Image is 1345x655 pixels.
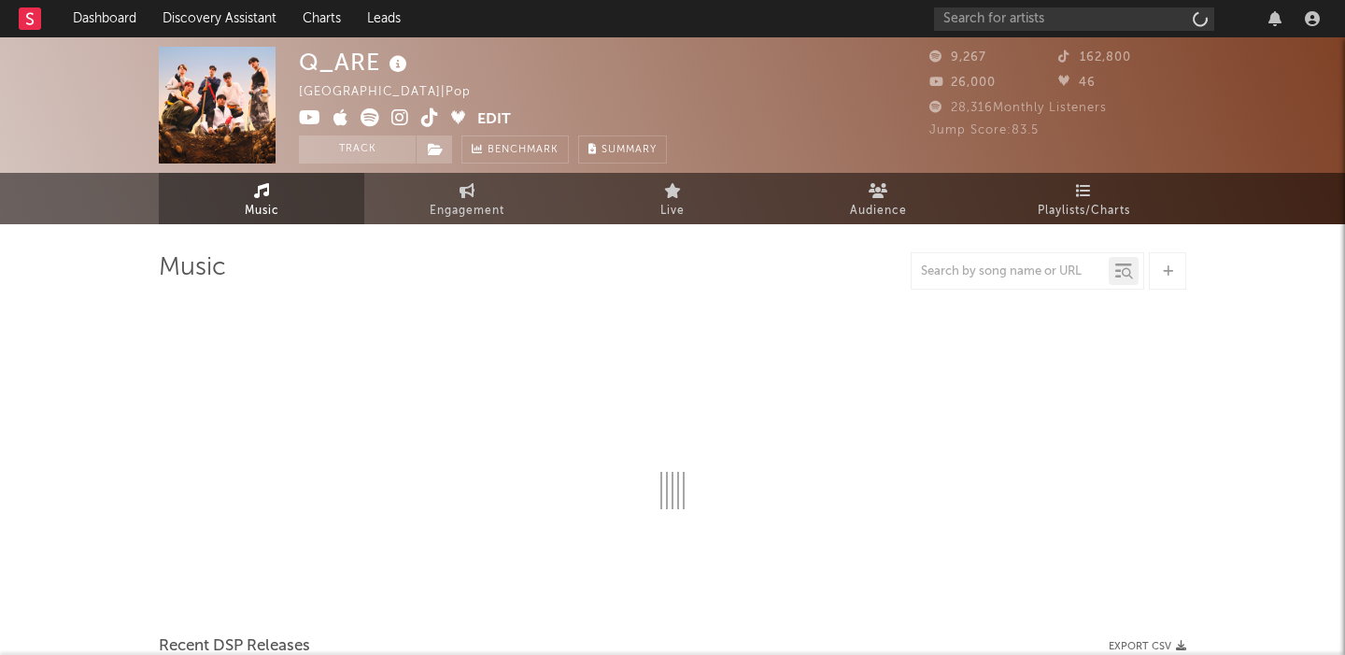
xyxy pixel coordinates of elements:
[929,51,986,64] span: 9,267
[578,135,667,164] button: Summary
[299,135,416,164] button: Track
[461,135,569,164] a: Benchmark
[570,173,775,224] a: Live
[850,200,907,222] span: Audience
[929,124,1039,136] span: Jump Score: 83.5
[660,200,685,222] span: Live
[602,145,657,155] span: Summary
[488,139,559,162] span: Benchmark
[934,7,1214,31] input: Search for artists
[775,173,981,224] a: Audience
[1109,641,1186,652] button: Export CSV
[981,173,1186,224] a: Playlists/Charts
[1058,77,1096,89] span: 46
[430,200,504,222] span: Engagement
[929,102,1107,114] span: 28,316 Monthly Listeners
[159,173,364,224] a: Music
[299,81,492,104] div: [GEOGRAPHIC_DATA] | Pop
[912,264,1109,279] input: Search by song name or URL
[245,200,279,222] span: Music
[929,77,996,89] span: 26,000
[1038,200,1130,222] span: Playlists/Charts
[477,108,511,132] button: Edit
[364,173,570,224] a: Engagement
[1058,51,1131,64] span: 162,800
[299,47,412,78] div: Q_ARE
